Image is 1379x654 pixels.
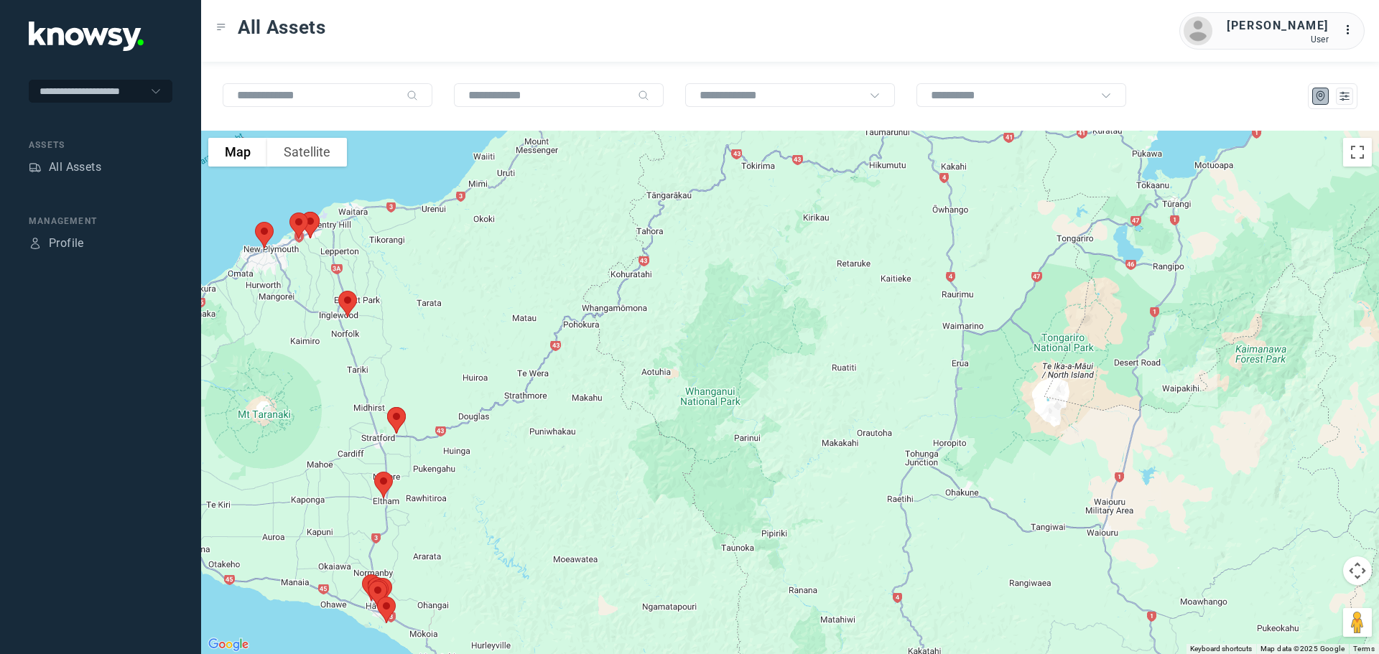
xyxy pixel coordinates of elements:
div: Search [638,90,649,101]
div: List [1338,90,1351,103]
span: All Assets [238,14,326,40]
div: Assets [29,139,172,151]
div: All Assets [49,159,101,176]
button: Keyboard shortcuts [1190,644,1252,654]
div: Management [29,215,172,228]
a: Terms [1353,645,1375,653]
div: : [1343,22,1360,39]
a: Open this area in Google Maps (opens a new window) [205,635,252,654]
div: Profile [49,235,84,252]
div: Assets [29,161,42,174]
div: Profile [29,237,42,250]
button: Map camera controls [1343,556,1372,585]
div: Map [1314,90,1327,103]
a: AssetsAll Assets [29,159,101,176]
button: Toggle fullscreen view [1343,138,1372,167]
div: Search [407,90,418,101]
img: Application Logo [29,22,144,51]
img: avatar.png [1184,17,1212,45]
tspan: ... [1344,24,1358,35]
button: Show satellite imagery [267,138,347,167]
div: [PERSON_NAME] [1227,17,1329,34]
div: User [1227,34,1329,45]
a: ProfileProfile [29,235,84,252]
span: Map data ©2025 Google [1260,645,1345,653]
button: Show street map [208,138,267,167]
div: : [1343,22,1360,41]
div: Toggle Menu [216,22,226,32]
img: Google [205,635,252,654]
button: Drag Pegman onto the map to open Street View [1343,608,1372,637]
